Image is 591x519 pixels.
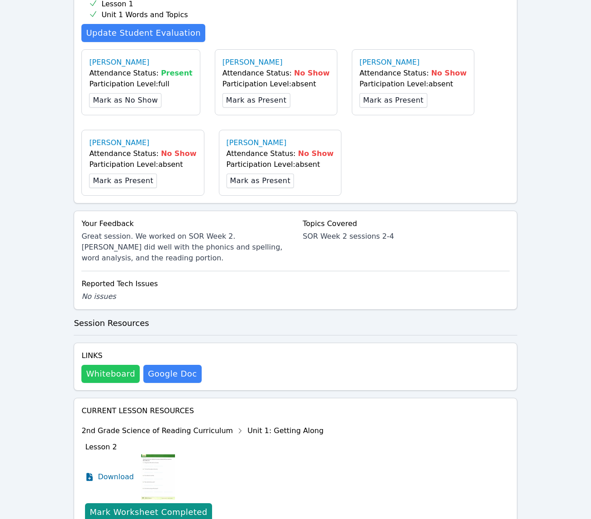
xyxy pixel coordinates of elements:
[222,68,330,79] div: Attendance Status:
[161,149,197,158] span: No Show
[81,231,288,264] div: Great session. We worked on SOR Week 2. [PERSON_NAME] did well with the phonics and spelling, wor...
[101,9,188,20] span: Unit 1 Words and Topics
[81,24,205,42] a: Update Student Evaluation
[161,69,193,77] span: Present
[89,79,192,90] div: Participation Level: full
[303,218,510,229] div: Topics Covered
[81,218,288,229] div: Your Feedback
[359,57,420,68] a: [PERSON_NAME]
[90,506,207,519] div: Mark Worksheet Completed
[222,93,290,108] button: Mark as Present
[89,93,161,108] button: Mark as No Show
[298,149,334,158] span: No Show
[85,443,117,451] span: Lesson 2
[81,365,140,383] button: Whiteboard
[227,159,334,170] div: Participation Level: absent
[89,159,196,170] div: Participation Level: absent
[227,174,294,188] button: Mark as Present
[81,278,509,289] div: Reported Tech Issues
[222,57,283,68] a: [PERSON_NAME]
[143,365,201,383] a: Google Doc
[89,68,192,79] div: Attendance Status:
[81,406,509,416] h4: Current Lesson Resources
[359,79,467,90] div: Participation Level: absent
[98,472,134,482] span: Download
[89,57,149,68] a: [PERSON_NAME]
[359,93,427,108] button: Mark as Present
[227,148,334,159] div: Attendance Status:
[303,231,510,242] div: SOR Week 2 sessions 2-4
[89,174,157,188] button: Mark as Present
[74,317,517,330] h3: Session Resources
[227,137,287,148] a: [PERSON_NAME]
[294,69,330,77] span: No Show
[81,292,116,301] span: No issues
[141,454,175,500] img: Lesson 2
[359,68,467,79] div: Attendance Status:
[431,69,467,77] span: No Show
[222,79,330,90] div: Participation Level: absent
[89,148,196,159] div: Attendance Status:
[89,137,149,148] a: [PERSON_NAME]
[81,424,323,438] div: 2nd Grade Science of Reading Curriculum Unit 1: Getting Along
[81,350,201,361] h4: Links
[85,454,134,500] a: Download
